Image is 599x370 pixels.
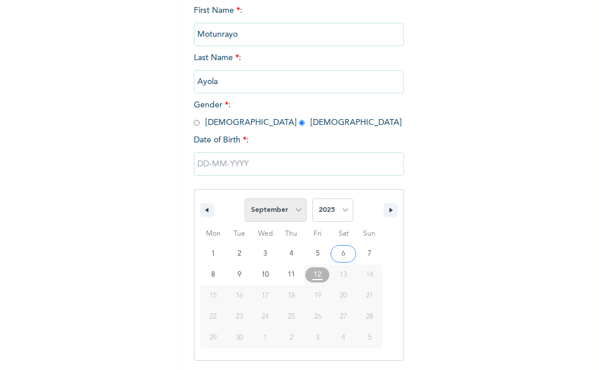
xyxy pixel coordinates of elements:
span: 22 [210,306,217,327]
span: First Name : [194,6,404,39]
span: Thu [278,225,305,243]
button: 11 [278,264,305,285]
span: 12 [314,264,322,285]
button: 16 [227,285,253,306]
button: 17 [252,285,278,306]
input: Enter your first name [194,23,404,46]
button: 6 [330,243,357,264]
span: 27 [340,306,347,327]
button: 26 [304,306,330,327]
button: 2 [227,243,253,264]
button: 4 [278,243,305,264]
input: Enter your last name [194,70,404,93]
span: 14 [366,264,373,285]
span: 25 [288,306,295,327]
span: 15 [210,285,217,306]
button: 7 [356,243,382,264]
button: 21 [356,285,382,306]
button: 27 [330,306,357,327]
span: 28 [366,306,373,327]
span: Mon [200,225,227,243]
button: 20 [330,285,357,306]
input: DD-MM-YYYY [194,152,404,176]
button: 14 [356,264,382,285]
span: 19 [314,285,321,306]
span: Fri [304,225,330,243]
button: 12 [304,264,330,285]
span: 17 [262,285,269,306]
span: 13 [340,264,347,285]
span: Gender : [DEMOGRAPHIC_DATA] [DEMOGRAPHIC_DATA] [194,101,402,127]
span: 2 [238,243,241,264]
button: 9 [227,264,253,285]
span: 9 [238,264,241,285]
span: 1 [211,243,215,264]
span: Sun [356,225,382,243]
span: 5 [316,243,319,264]
span: Wed [252,225,278,243]
span: 4 [290,243,293,264]
button: 25 [278,306,305,327]
button: 3 [252,243,278,264]
span: 8 [211,264,215,285]
span: 20 [340,285,347,306]
button: 22 [200,306,227,327]
button: 28 [356,306,382,327]
span: 30 [236,327,243,348]
span: 7 [368,243,371,264]
button: 13 [330,264,357,285]
button: 10 [252,264,278,285]
span: 21 [366,285,373,306]
button: 30 [227,327,253,348]
span: Last Name : [194,54,404,86]
button: 24 [252,306,278,327]
span: Tue [227,225,253,243]
button: 29 [200,327,227,348]
span: 18 [288,285,295,306]
span: 6 [342,243,345,264]
span: 10 [262,264,269,285]
span: 24 [262,306,269,327]
button: 1 [200,243,227,264]
button: 19 [304,285,330,306]
span: Date of Birth : [194,134,249,146]
span: 16 [236,285,243,306]
span: 11 [288,264,295,285]
span: 29 [210,327,217,348]
button: 5 [304,243,330,264]
span: 26 [314,306,321,327]
span: 3 [263,243,267,264]
button: 15 [200,285,227,306]
button: 8 [200,264,227,285]
button: 23 [227,306,253,327]
span: Sat [330,225,357,243]
span: 23 [236,306,243,327]
button: 18 [278,285,305,306]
